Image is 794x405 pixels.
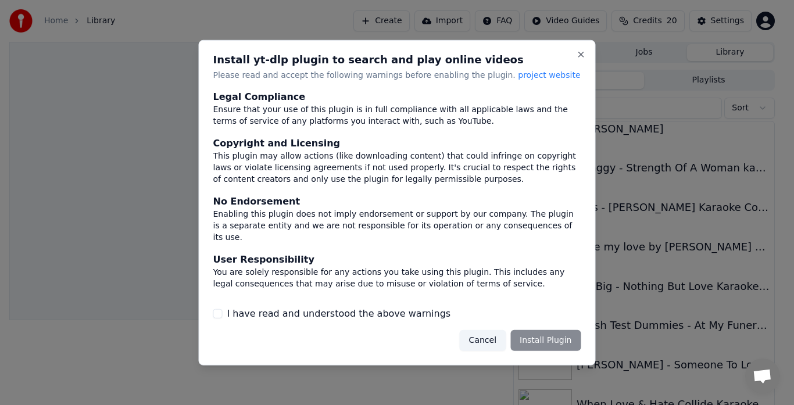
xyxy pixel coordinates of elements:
div: This plugin may allow actions (like downloading content) that could infringe on copyright laws or... [213,150,581,185]
div: Copyright and Licensing [213,137,581,150]
label: I have read and understood the above warnings [227,307,451,321]
div: User Responsibility [213,253,581,267]
p: Please read and accept the following warnings before enabling the plugin. [213,69,581,81]
button: Cancel [460,330,506,351]
h2: Install yt-dlp plugin to search and play online videos [213,54,581,64]
div: You are solely responsible for any actions you take using this plugin. This includes any legal co... [213,267,581,290]
div: Enabling this plugin does not imply endorsement or support by our company. The plugin is a separa... [213,209,581,243]
span: project website [518,70,580,79]
div: Legal Compliance [213,90,581,104]
div: Ensure that your use of this plugin is in full compliance with all applicable laws and the terms ... [213,104,581,127]
div: No Endorsement [213,195,581,209]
